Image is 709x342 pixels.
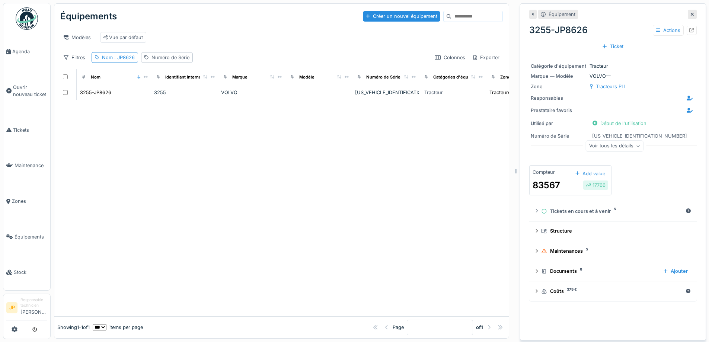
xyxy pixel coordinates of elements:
[13,127,47,134] span: Tickets
[531,63,587,70] div: Catégorie d'équipement
[572,169,608,179] div: Add value
[3,148,50,183] a: Maintenance
[531,107,587,114] div: Prestataire favoris
[20,297,47,309] div: Responsable technicien
[532,264,694,278] summary: Documents6Ajouter
[532,284,694,298] summary: Coûts375 €
[470,52,503,63] div: Exporter
[15,162,47,169] span: Maintenance
[93,324,143,331] div: items per page
[12,198,47,205] span: Zones
[531,73,695,80] div: VOLVO —
[393,324,404,331] div: Page
[299,74,314,80] div: Modèle
[103,34,143,41] div: Vue par défaut
[533,169,555,176] div: Compteur
[500,74,511,80] div: Zone
[366,74,400,80] div: Numéro de Série
[531,95,587,102] div: Responsables
[3,34,50,70] a: Agenda
[489,89,520,96] div: Tracteurs PLL
[433,74,485,80] div: Catégories d'équipement
[532,224,694,238] summary: Structure
[531,73,587,80] div: Marque — Modèle
[15,233,47,240] span: Équipements
[596,83,627,90] div: Tracteurs PLL
[16,7,38,30] img: Badge_color-CXgf-gQk.svg
[586,141,643,151] div: Voir tous les détails
[541,288,683,295] div: Coûts
[60,52,89,63] div: Filtres
[102,54,135,61] div: Nom
[91,74,100,80] div: Nom
[151,54,189,61] div: Numéro de Série
[476,324,483,331] strong: of 1
[533,179,560,192] div: 83567
[3,70,50,112] a: Ouvrir nouveau ticket
[3,219,50,255] a: Équipements
[6,302,17,313] li: JP
[57,324,90,331] div: Showing 1 - 1 of 1
[600,41,626,51] div: Ticket
[355,89,416,96] div: [US_VEHICLE_IDENTIFICATION_NUMBER]
[60,7,117,26] div: Équipements
[3,183,50,219] a: Zones
[531,132,587,140] div: Numéro de Série
[60,32,94,43] div: Modèles
[541,268,658,275] div: Documents
[531,120,587,127] div: Utilisé par
[531,63,695,70] div: Tracteur
[14,269,47,276] span: Stock
[232,74,247,80] div: Marque
[221,89,282,96] div: VOLVO
[661,266,691,276] div: Ajouter
[541,208,683,215] div: Tickets en cours et à venir
[431,52,469,63] div: Colonnes
[531,83,587,90] div: Zone
[20,297,47,319] li: [PERSON_NAME]
[80,89,111,96] div: 3255-JP8626
[529,23,697,37] div: 3255-JP8626
[3,255,50,290] a: Stock
[532,204,694,218] summary: Tickets en cours et à venir5
[12,48,47,55] span: Agenda
[154,89,215,96] div: 3255
[165,74,201,80] div: Identifiant interne
[3,112,50,148] a: Tickets
[590,118,649,128] div: Début de l'utilisation
[532,244,694,258] summary: Maintenances5
[541,227,688,234] div: Structure
[363,11,440,21] div: Créer un nouvel équipement
[13,84,47,98] span: Ouvrir nouveau ticket
[113,55,135,60] span: : JP8626
[6,297,47,320] a: JP Responsable technicien[PERSON_NAME]
[592,132,687,140] div: [US_VEHICLE_IDENTIFICATION_NUMBER]
[549,11,575,18] div: Équipement
[586,182,606,189] div: 17766
[541,247,688,255] div: Maintenances
[424,89,443,96] div: Tracteur
[653,25,684,36] div: Actions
